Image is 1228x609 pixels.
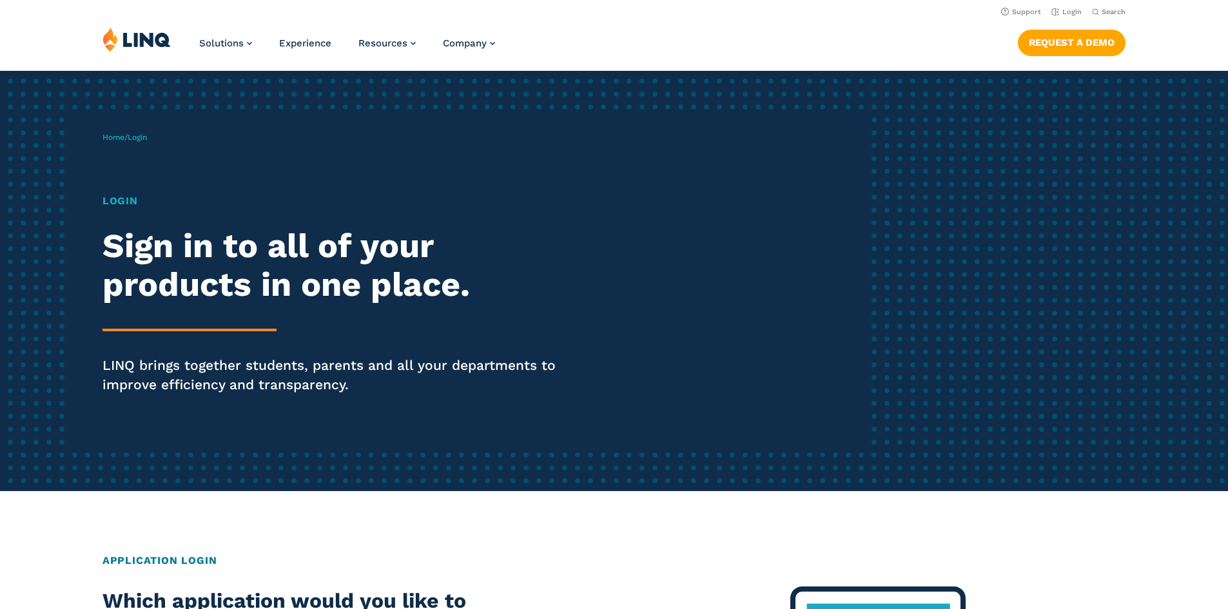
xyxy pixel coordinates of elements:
button: Open Search Bar [1092,7,1126,17]
h2: Application Login [102,553,1126,568]
span: Login [128,133,147,142]
span: Resources [358,37,407,49]
a: Resources [358,37,416,49]
a: Support [1001,8,1041,16]
nav: Button Navigation [1018,27,1126,55]
span: Search [1102,8,1126,16]
a: Login [1051,8,1082,16]
h2: Sign in to all of your products in one place. [102,227,576,304]
nav: Primary Navigation [199,27,495,70]
span: Company [443,37,487,49]
a: Experience [279,37,331,49]
h1: Login [102,193,576,209]
a: Home [102,133,124,142]
a: Company [443,37,495,49]
a: Request a Demo [1018,30,1126,55]
span: Solutions [199,37,244,49]
img: LINQ | K‑12 Software [102,27,171,52]
p: LINQ brings together students, parents and all your departments to improve efficiency and transpa... [102,356,576,394]
span: / [102,133,147,142]
a: Solutions [199,37,252,49]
